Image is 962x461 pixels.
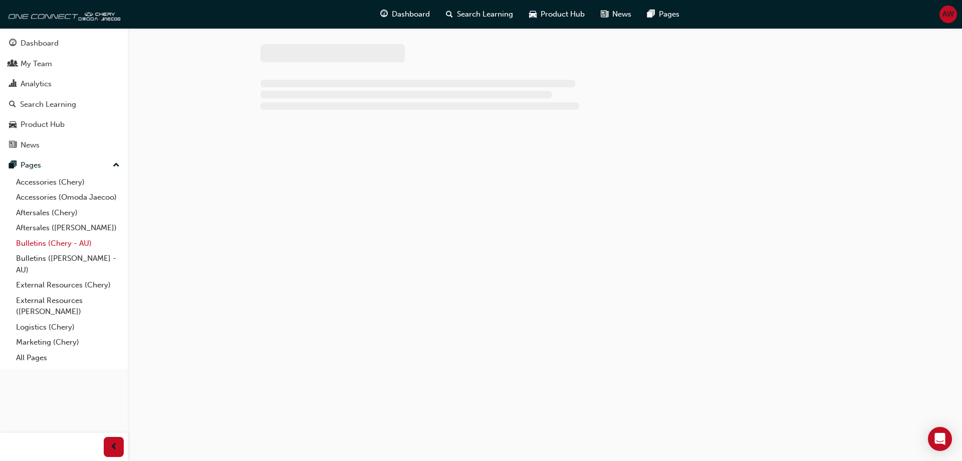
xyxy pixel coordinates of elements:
[380,8,388,21] span: guage-icon
[647,8,655,21] span: pages-icon
[4,156,124,175] button: Pages
[12,190,124,205] a: Accessories (Omoda Jaecoo)
[9,100,16,109] span: search-icon
[12,220,124,236] a: Aftersales ([PERSON_NAME])
[21,38,59,49] div: Dashboard
[521,4,593,25] a: car-iconProduct Hub
[21,139,40,151] div: News
[21,78,52,90] div: Analytics
[601,8,608,21] span: news-icon
[9,80,17,89] span: chart-icon
[12,251,124,277] a: Bulletins ([PERSON_NAME] - AU)
[12,320,124,335] a: Logistics (Chery)
[372,4,438,25] a: guage-iconDashboard
[5,4,120,24] img: oneconnect
[942,9,954,20] span: AW
[4,34,124,53] a: Dashboard
[4,55,124,73] a: My Team
[457,9,513,20] span: Search Learning
[4,95,124,114] a: Search Learning
[659,9,679,20] span: Pages
[4,136,124,155] a: News
[438,4,521,25] a: search-iconSearch Learning
[4,115,124,134] a: Product Hub
[529,8,537,21] span: car-icon
[9,120,17,129] span: car-icon
[21,119,65,130] div: Product Hub
[9,141,17,150] span: news-icon
[12,175,124,190] a: Accessories (Chery)
[593,4,639,25] a: news-iconNews
[20,99,76,110] div: Search Learning
[4,32,124,156] button: DashboardMy TeamAnalyticsSearch LearningProduct HubNews
[939,6,957,23] button: AW
[12,205,124,221] a: Aftersales (Chery)
[12,236,124,251] a: Bulletins (Chery - AU)
[12,293,124,320] a: External Resources ([PERSON_NAME])
[392,9,430,20] span: Dashboard
[612,9,631,20] span: News
[113,159,120,172] span: up-icon
[21,160,41,171] div: Pages
[9,60,17,69] span: people-icon
[12,350,124,366] a: All Pages
[9,39,17,48] span: guage-icon
[9,161,17,170] span: pages-icon
[446,8,453,21] span: search-icon
[21,58,52,70] div: My Team
[12,277,124,293] a: External Resources (Chery)
[110,441,118,453] span: prev-icon
[639,4,687,25] a: pages-iconPages
[541,9,585,20] span: Product Hub
[4,75,124,93] a: Analytics
[12,335,124,350] a: Marketing (Chery)
[928,427,952,451] div: Open Intercom Messenger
